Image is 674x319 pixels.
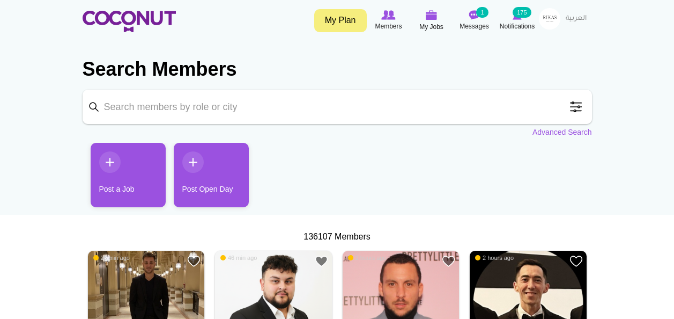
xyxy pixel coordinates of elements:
a: العربية [560,8,592,30]
a: Add to Favourites [569,255,583,268]
a: Post a Job [91,143,166,207]
li: 1 / 2 [83,143,158,215]
img: Browse Members [381,10,395,20]
small: 175 [513,7,531,18]
a: Post Open Day [174,143,249,207]
a: Messages Messages 1 [453,8,496,33]
a: My Plan [314,9,367,32]
span: 46 min ago [220,254,257,262]
small: 1 [476,7,488,18]
span: Notifications [500,21,535,32]
img: Notifications [513,10,522,20]
span: Members [375,21,402,32]
a: Add to Favourites [315,255,328,268]
span: 26 min ago [93,254,130,262]
div: 136107 Members [83,231,592,243]
a: Advanced Search [532,127,592,137]
img: Home [83,11,176,32]
li: 2 / 2 [166,143,241,215]
a: Notifications Notifications 175 [496,8,539,33]
img: My Jobs [426,10,438,20]
span: My Jobs [419,21,443,32]
span: 2 hours ago [475,254,514,262]
a: Browse Members Members [367,8,410,33]
img: Messages [469,10,480,20]
a: My Jobs My Jobs [410,8,453,33]
input: Search members by role or city [83,90,592,124]
span: 2 hours ago [348,254,387,262]
span: Messages [460,21,489,32]
a: Add to Favourites [442,255,455,268]
a: Add to Favourites [187,255,201,268]
h2: Search Members [83,56,592,82]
